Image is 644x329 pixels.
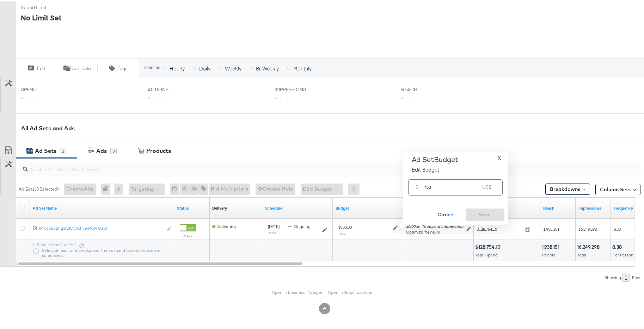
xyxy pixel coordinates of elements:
[495,154,504,159] button: X
[96,145,107,154] div: Ads
[475,242,503,249] div: $128,754.10
[422,222,463,228] em: Thousand Impressions
[212,204,227,210] a: Reflects the ability of your Ad Set to achieve delivery based on ad states, schedule and budget.
[21,85,74,92] span: SPEND
[412,164,458,172] p: Edit Budget
[412,154,458,162] div: Ad Set Budget
[101,182,114,193] div: 0
[143,63,160,68] div: Timeline:
[429,228,440,233] em: Value
[268,222,280,228] span: [DATE]
[542,242,562,249] div: 1,938,151
[275,85,327,92] span: IMPRESSIONS
[622,272,630,280] div: 1
[604,274,622,279] div: Showing:
[268,229,276,234] sub: 21:00
[430,209,463,218] span: Cancel
[613,251,633,256] span: Per Person
[35,145,56,154] div: Ad Sets
[70,64,91,70] span: Duplicate
[479,181,495,194] div: USD
[401,85,454,92] span: REACH
[146,145,171,154] div: Products
[424,175,480,191] input: Enter your budget
[98,63,139,71] button: Tags
[294,222,311,228] span: ongoing
[16,63,57,71] button: Edit
[476,251,498,256] span: Total Spend
[170,63,185,70] span: Hourly
[19,185,59,191] div: Ad Sets ( 0 Selected)
[60,147,66,153] div: 1
[33,204,171,210] a: Your Ad Set name.
[212,222,236,228] span: Delivering
[543,225,559,230] span: 1,938,151
[413,181,421,194] div: $
[293,63,312,70] span: Monthly
[199,63,210,70] span: Daily
[57,63,98,71] button: Duplicate
[543,204,573,210] a: The number of people your ad was served to.
[148,85,201,92] span: ACTIONS
[577,251,586,256] span: Total
[614,204,643,210] a: The average number of times your ad was served to each person.
[406,222,463,228] span: per
[39,224,163,230] div: [Prospecting][ASC][Active][40% Cap]
[406,228,463,234] div: Optimize for
[256,63,279,70] span: Bi-Weekly
[614,225,621,230] span: 8.38
[578,204,608,210] a: The number of times your ad was served. On mobile apps an ad is counted as served the first time ...
[612,242,624,249] div: 8.38
[328,288,373,293] a: Open in Graph Explorer
[545,182,590,193] button: Breakdowns
[427,207,466,220] button: Cancel
[265,204,330,210] a: Shows when your Ad Set is scheduled to deliver.
[578,225,597,230] span: 16,249,298
[477,225,522,230] span: $128,754.10
[336,204,400,210] a: Shows the current budget of Ad Set.
[272,288,323,293] a: Open in Business Manager
[21,3,74,10] span: Spend Limit
[225,63,241,70] span: Weekly
[542,251,556,256] span: People
[632,274,640,279] div: Row
[37,64,45,70] span: Edit
[497,151,501,161] span: X
[595,182,640,194] button: Column Sets
[177,204,207,210] a: Shows the current state of your Ad Set.
[21,11,61,21] div: No Limit Set
[212,204,227,210] div: Delivery
[118,64,128,70] span: Tags
[28,158,584,172] input: Search Ad Set Name, ID or Objective
[577,242,602,249] div: 16,249,298
[39,224,163,231] a: [Prospecting][ASC][Active][40% Cap]
[406,222,416,228] em: $0.00
[338,230,346,235] sub: Daily
[110,147,117,153] div: 3
[180,232,196,237] label: Active
[338,223,352,229] div: $750.00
